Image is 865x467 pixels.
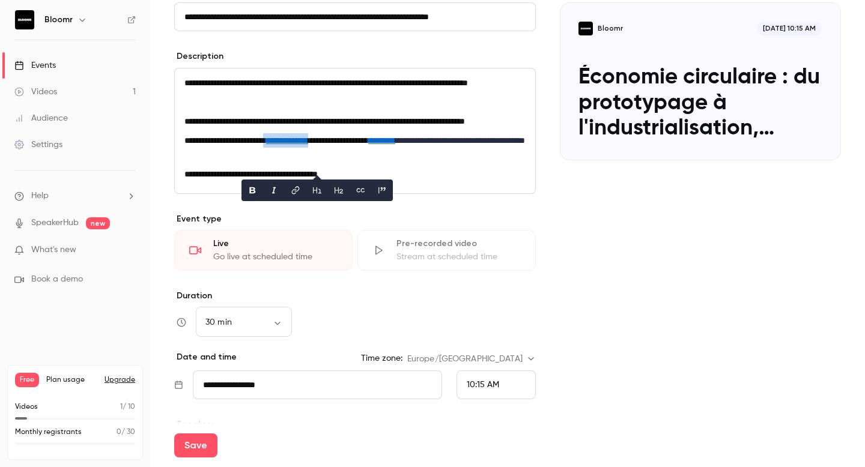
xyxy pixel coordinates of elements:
div: Pre-recorded videoStream at scheduled time [357,230,536,271]
p: Event type [174,213,536,225]
label: Description [174,50,223,62]
div: Live [213,238,338,250]
span: new [86,217,110,229]
p: Monthly registrants [15,427,82,438]
input: Tue, Feb 17, 2026 [193,370,442,399]
label: Duration [174,290,536,302]
button: blockquote [372,181,392,200]
span: Free [15,373,39,387]
div: LiveGo live at scheduled time [174,230,353,271]
div: Videos [14,86,57,98]
span: Help [31,190,49,202]
p: / 10 [120,402,135,412]
div: Europe/[GEOGRAPHIC_DATA] [407,353,536,365]
div: From [457,370,536,399]
li: help-dropdown-opener [14,190,136,202]
div: Events [14,59,56,71]
label: Time zone: [361,352,402,364]
span: Book a demo [31,273,83,286]
div: Settings [14,139,62,151]
img: Bloomr [15,10,34,29]
button: Upgrade [105,375,135,385]
span: 1 [120,403,123,411]
div: Audience [14,112,68,124]
h6: Bloomr [44,14,73,26]
div: 30 min [196,316,292,328]
section: description [174,68,536,194]
div: Go live at scheduled time [213,251,338,263]
p: Date and time [174,351,237,363]
div: Stream at scheduled time [396,251,521,263]
div: editor [175,68,535,193]
span: 10:15 AM [467,381,499,389]
button: Save [174,433,217,457]
a: SpeakerHub [31,217,79,229]
button: italic [264,181,284,200]
button: bold [243,181,262,200]
p: / 30 [117,427,135,438]
iframe: Noticeable Trigger [121,245,136,256]
span: What's new [31,244,76,256]
button: link [286,181,305,200]
span: Plan usage [46,375,97,385]
div: Pre-recorded video [396,238,521,250]
p: Videos [15,402,38,412]
span: 0 [117,429,121,436]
